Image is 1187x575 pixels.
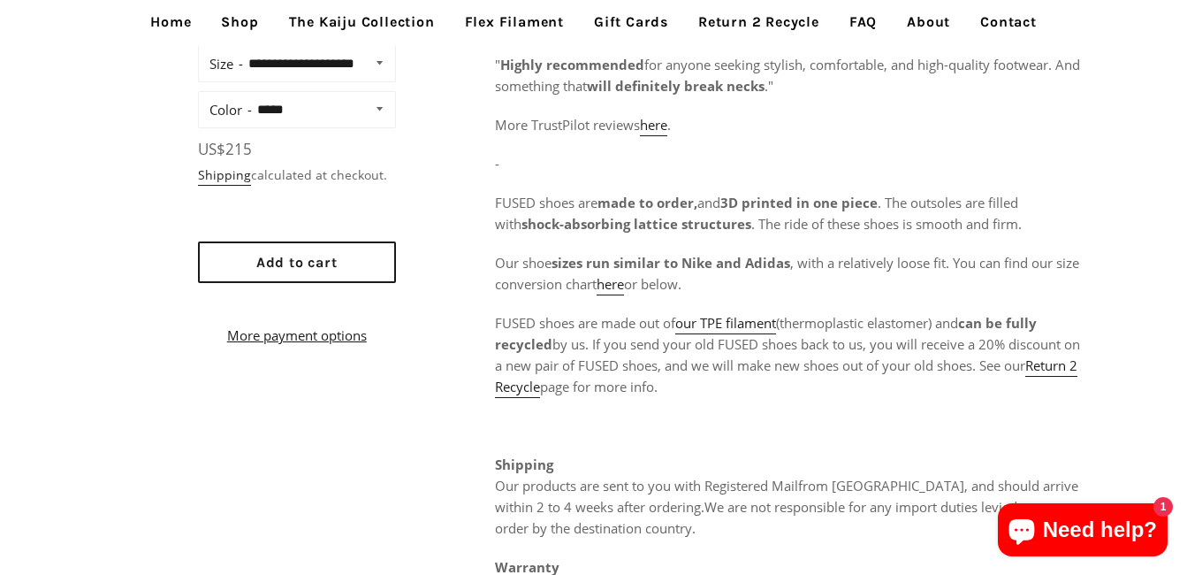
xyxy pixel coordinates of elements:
[500,56,644,73] b: Highly recommended
[495,456,553,473] strong: Shipping
[209,51,243,76] label: Size
[675,314,776,334] a: our TPE filament
[640,116,667,136] a: here
[495,192,1089,234] p: FUSED shoes are and . The outsoles are filled with . The ride of these shoes is smooth and firm.
[495,56,1080,95] span: for anyone seeking stylish, comfortable, and high-quality footwear. And something that
[198,165,396,185] div: calculated at checkout.
[198,139,252,159] span: US$215
[198,166,251,186] a: Shipping
[495,254,1079,295] span: Our shoe , with a relatively loose fit. You can find our size conversion chart or below.
[597,275,624,295] a: here
[209,97,252,122] label: Color
[587,77,765,95] b: will definitely break necks
[198,325,396,346] a: More payment options
[495,498,1069,537] span: We are not responsible for any import duties levied on your order by the destination country.
[667,116,671,134] span: .
[798,477,964,494] span: from [GEOGRAPHIC_DATA]
[597,194,697,211] strong: made to order,
[495,116,640,134] span: More TrustPilot reviews
[198,241,396,283] button: Add to cart
[993,503,1173,561] inbox-online-store-chat: Shopify online store chat
[552,254,790,272] strong: sizes run similar to Nike and Adidas
[495,314,1037,353] strong: can be fully recycled
[495,454,1089,539] p: Our products are sent to you with Registered Mail , and should arrive within 2 to 4 weeks after o...
[495,155,499,172] span: -
[256,254,338,271] span: Add to cart
[640,116,667,134] span: here
[521,215,751,233] strong: shock-absorbing lattice structures
[720,194,878,211] strong: 3D printed in one piece
[495,56,500,73] span: "
[765,77,773,95] span: ."
[495,314,1080,398] span: FUSED shoes are made out of (thermoplastic elastomer) and by us. If you send your old FUSED shoes...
